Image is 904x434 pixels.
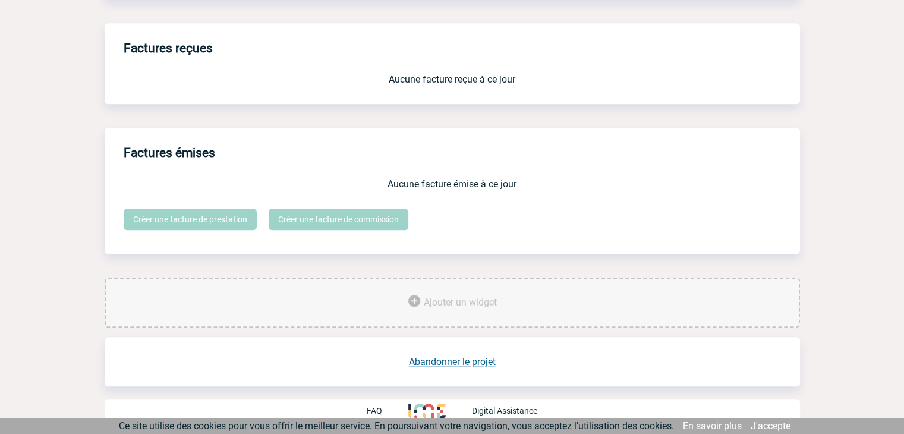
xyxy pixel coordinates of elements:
[367,405,408,416] a: FAQ
[409,356,496,367] a: Abandonner le projet
[124,178,781,190] p: Aucune facture émise à ce jour
[424,297,497,308] span: Ajouter un widget
[124,33,800,64] h3: Factures reçues
[751,420,790,432] a: J'accepte
[119,420,674,432] span: Ce site utilise des cookies pour vous offrir le meilleur service. En poursuivant votre navigation...
[367,406,382,416] p: FAQ
[408,404,445,418] img: http://www.idealmeetingsevents.fr/
[683,420,742,432] a: En savoir plus
[124,209,257,230] a: Créer une facture de prestation
[124,137,800,169] h3: Factures émises
[124,74,781,85] p: Aucune facture reçue à ce jour
[472,406,537,416] p: Digital Assistance
[269,209,408,230] a: Créer une facture de commission
[105,278,800,328] div: Ajouter des outils d'aide à la gestion de votre événement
